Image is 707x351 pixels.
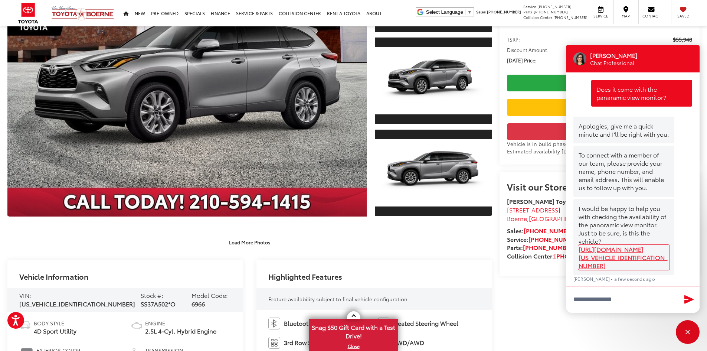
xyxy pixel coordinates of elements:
div: Operator Title [590,59,646,66]
a: [STREET_ADDRESS] Boerne,[GEOGRAPHIC_DATA] 78006 [507,205,609,222]
button: Load More Photos [224,235,275,248]
span: Sales [476,9,486,14]
span: [US_VEHICLE_IDENTIFICATION_NUMBER] [19,299,135,308]
button: Get Price Now [507,123,692,140]
span: Discount Amount: [507,46,549,53]
a: [PHONE_NUMBER] [528,235,581,243]
span: 4D Sport Utility [34,327,76,335]
span: [PHONE_NUMBER] [534,9,568,14]
div: Does it come with the panaramic view monitor? [591,80,692,107]
img: Vic Vaughan Toyota of Boerne [51,6,114,21]
span: [PHONE_NUMBER] [537,4,572,9]
button: Toggle Chat Window [676,320,700,344]
a: [URL][DOMAIN_NAME][US_VEHICLE_IDENTIFICATION_NUMBER] [579,245,669,270]
p: [PERSON_NAME] [590,51,638,59]
span: [PHONE_NUMBER] [487,9,521,14]
div: Apologies, give me a quick minute and I'll be right with you. [573,117,674,143]
h2: Vehicle Information [19,272,88,280]
span: Snag $50 Gift Card with a Test Drive! [310,319,397,342]
a: Gubagoo [611,285,631,291]
span: ▼ [467,9,472,15]
strong: Parts: [507,243,576,251]
strong: Service: [507,235,581,243]
span: 4WD/AWD [393,338,424,347]
strong: [PERSON_NAME] Toyota of Boerne [507,197,604,205]
span: Engine [145,319,216,327]
span: Map [618,13,634,19]
span: Stock #: [141,291,163,299]
a: [PHONE_NUMBER] [554,251,607,260]
span: TSRP: [507,36,520,43]
div: Operator Image [573,52,586,65]
span: I would be happy to help you with checking the availability of the panoramic view monitor. Just t... [579,204,666,245]
span: [DATE] Price: [507,56,537,64]
span: 6966 [192,299,205,308]
span: Bluetooth® [284,319,315,328]
span: [GEOGRAPHIC_DATA] [529,214,591,222]
span: , [507,214,609,222]
h2: Visit our Store [507,182,692,191]
span: Feature availability subject to final vehicle configuration. [268,295,409,303]
a: [PHONE_NUMBER] [523,243,576,251]
img: Bluetooth® [268,318,280,329]
span: Model Code: [192,291,228,299]
img: 2025 Toyota Highlander Hybrid Hybrid Limited [373,47,493,114]
span: Parts [523,9,533,14]
a: Terms [667,285,679,291]
div: Vehicle is in build phase. Contact dealer to confirm availability. Estimated availability [DATE] [507,140,692,155]
div: Serviced by . Use is subject to [573,285,692,294]
div: To connect with a member of our team, please provide your name, phone number, and email address. ... [573,146,674,197]
img: 2025 Toyota Highlander Hybrid Hybrid Limited [373,139,493,206]
a: Check Availability [507,75,692,91]
span: Contact [642,13,660,19]
span: VIN: [19,291,31,299]
h2: Highlighted Features [268,272,342,280]
span: 3rd Row Seating [284,338,329,347]
span: 2.5L 4-Cyl. Hybrid Engine [145,327,216,335]
p: [PERSON_NAME] • a few seconds ago [573,277,692,281]
a: Expand Photo 2 [375,37,492,125]
p: Chat Professional [590,59,638,66]
span: Heated Steering Wheel [393,319,458,328]
a: Select Language​ [426,9,472,15]
a: Expand Photo 3 [375,129,492,217]
span: [PHONE_NUMBER] [553,14,587,20]
div: Close [676,320,700,344]
span: Service [523,4,536,9]
span: Collision Center [523,14,552,20]
a: Value Your Trade [507,99,692,116]
span: Service [592,13,609,19]
div: Operator Name [590,51,646,59]
strong: Sales: [507,226,576,235]
span: [STREET_ADDRESS] [507,205,560,214]
span: $55,948 [673,36,692,43]
a: [PHONE_NUMBER] [524,226,576,235]
span: Body Style [34,319,76,327]
span: Boerne [507,214,527,222]
img: 3rd Row Seating [268,337,280,349]
span: Saved [675,13,691,19]
span: Select Language [426,9,463,15]
textarea: Type your message [566,286,700,313]
strong: Collision Center: [507,251,607,260]
button: Send Message [681,292,697,307]
span: SS37A502*O [141,299,176,308]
